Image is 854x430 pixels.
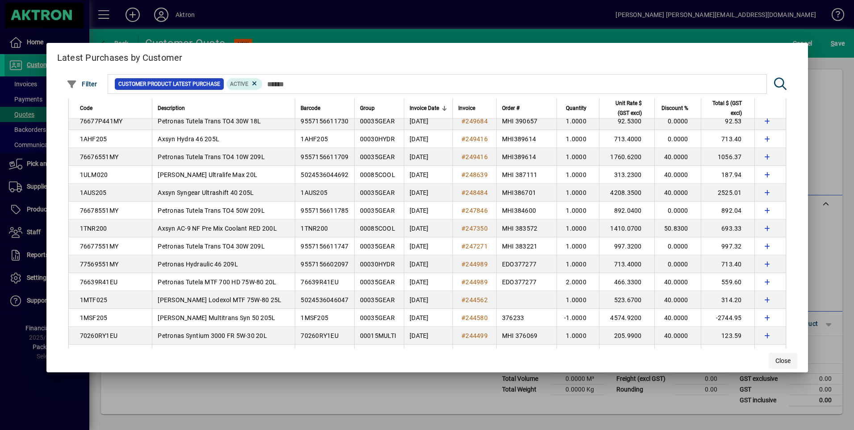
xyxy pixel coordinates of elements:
span: 9557156602097 [301,261,348,268]
span: 249416 [465,153,488,160]
span: Petronas Tutela Trans TO4 10W 209L [158,153,265,160]
span: Barcode [301,103,320,113]
td: 997.32 [701,237,754,255]
span: [PERSON_NAME] Lodexol MTF 75W-80 25L [158,296,281,304]
span: Petronas Tutela Trans TO4 30W 209L [158,243,265,250]
span: Close [775,356,791,366]
td: 0.0000 [654,130,701,148]
span: 00085COOL [360,225,395,232]
td: 713.4000 [599,255,654,273]
td: 892.04 [701,202,754,219]
td: 0.0000 [654,237,701,255]
span: Unit Rate $ (GST excl) [605,98,642,118]
td: 0.0000 [654,202,701,219]
div: Discount % [660,103,696,113]
span: Petronas Hydraulic 46 209L [158,261,238,268]
td: 1056.37 [701,148,754,166]
span: Petronas Tutela Trans TO4 50W 209L [158,207,265,214]
td: 1.0000 [557,237,599,255]
td: 40.0000 [654,184,701,202]
td: MHI370506 [496,345,557,363]
td: MHI389614 [496,130,557,148]
td: 1.0000 [557,219,599,237]
span: 248639 [465,171,488,178]
a: #248484 [458,188,491,198]
span: 247350 [465,225,488,232]
td: 123.59 [701,327,754,345]
a: #249416 [458,152,491,162]
div: Barcode [301,103,348,113]
span: 1MSF205 [301,314,328,321]
td: [DATE] [404,345,452,363]
span: Total $ (GST excl) [707,98,742,118]
span: 244989 [465,261,488,268]
span: Petronas Syntium 3000 FR 5W-30 20L [158,332,267,339]
div: Invoice Date [410,103,447,113]
span: 00035GEAR [360,314,395,321]
h2: Latest Purchases by Customer [46,43,808,69]
span: 76677P441MY [80,118,123,125]
span: 244499 [465,332,488,339]
span: 244580 [465,314,488,321]
span: # [461,189,465,196]
a: #249684 [458,116,491,126]
td: [DATE] [404,112,452,130]
td: MHI389614 [496,148,557,166]
a: #244989 [458,277,491,287]
span: # [461,243,465,250]
span: # [461,171,465,178]
span: Discount % [661,103,688,113]
a: #247271 [458,241,491,251]
td: 205.9900 [599,327,654,345]
td: 0.0000 [654,255,701,273]
span: 1AHF205 [80,135,107,143]
td: MHI 383221 [496,237,557,255]
span: 00035GEAR [360,278,395,286]
span: [PERSON_NAME] Multitrans Syn 50 205L [158,314,275,321]
td: [DATE] [404,202,452,219]
span: 1MTF025 [80,296,108,304]
span: 5024536044692 [301,171,348,178]
span: 70260RY1EU [301,332,339,339]
td: 205.6100 [599,345,654,363]
span: 9557156611785 [301,207,348,214]
span: 1TNR200 [301,225,328,232]
td: [DATE] [404,166,452,184]
span: # [461,225,465,232]
span: 1TNR200 [80,225,107,232]
span: 249684 [465,118,488,125]
a: #247350 [458,223,491,233]
td: 1.0000 [557,291,599,309]
span: Axsyn AC-9 NF Pre Mix Coolant RED 200L [158,225,277,232]
a: #247846 [458,206,491,215]
td: -2744.95 [701,309,754,327]
span: Group [360,103,375,113]
td: 50.8300 [654,219,701,237]
span: 1ULM020 [80,171,108,178]
span: 00035GEAR [360,118,395,125]
span: Code [80,103,92,113]
td: [DATE] [404,273,452,291]
td: MHI 383572 [496,219,557,237]
td: [DATE] [404,255,452,273]
td: 2.0000 [557,273,599,291]
div: Order # [502,103,551,113]
td: 376233 [496,309,557,327]
span: Quantity [566,103,586,113]
td: 1.0000 [557,166,599,184]
td: 466.3300 [599,273,654,291]
span: 1AUS205 [301,189,327,196]
span: 1MSF205 [80,314,108,321]
a: #249416 [458,134,491,144]
div: Code [80,103,147,113]
span: 76678551MY [80,207,119,214]
span: 247271 [465,243,488,250]
div: Total $ (GST excl) [707,98,750,118]
td: 1.0000 [557,327,599,345]
td: 314.20 [701,291,754,309]
td: 40.0000 [654,273,701,291]
span: Order # [502,103,519,113]
td: MHI 390657 [496,112,557,130]
span: Axsyn Syngear Ultrashift 40 205L [158,189,254,196]
td: 713.40 [701,130,754,148]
